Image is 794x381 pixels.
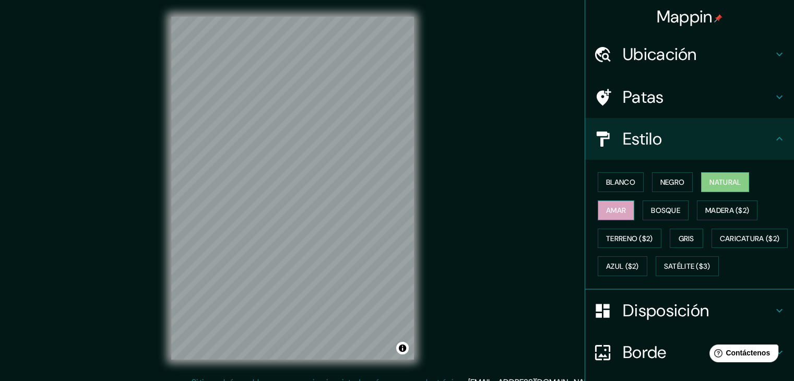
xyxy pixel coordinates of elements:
div: Ubicación [585,33,794,75]
font: Blanco [606,177,635,187]
font: Mappin [657,6,713,28]
font: Azul ($2) [606,262,639,271]
font: Borde [623,341,667,363]
font: Gris [679,234,694,243]
button: Amar [598,200,634,220]
font: Caricatura ($2) [720,234,780,243]
font: Bosque [651,206,680,215]
button: Caricatura ($2) [712,229,788,248]
button: Activar o desactivar atribución [396,342,409,354]
font: Estilo [623,128,662,150]
font: Madera ($2) [705,206,749,215]
font: Natural [709,177,741,187]
div: Borde [585,331,794,373]
font: Amar [606,206,626,215]
img: pin-icon.png [714,14,722,22]
iframe: Lanzador de widgets de ayuda [701,340,783,370]
button: Blanco [598,172,644,192]
button: Natural [701,172,749,192]
div: Estilo [585,118,794,160]
button: Gris [670,229,703,248]
button: Satélite ($3) [656,256,719,276]
button: Bosque [643,200,689,220]
font: Satélite ($3) [664,262,710,271]
button: Madera ($2) [697,200,757,220]
div: Disposición [585,290,794,331]
div: Patas [585,76,794,118]
canvas: Mapa [171,17,414,360]
font: Patas [623,86,664,108]
font: Terreno ($2) [606,234,653,243]
button: Azul ($2) [598,256,647,276]
font: Disposición [623,300,709,322]
font: Negro [660,177,685,187]
button: Terreno ($2) [598,229,661,248]
button: Negro [652,172,693,192]
font: Ubicación [623,43,697,65]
